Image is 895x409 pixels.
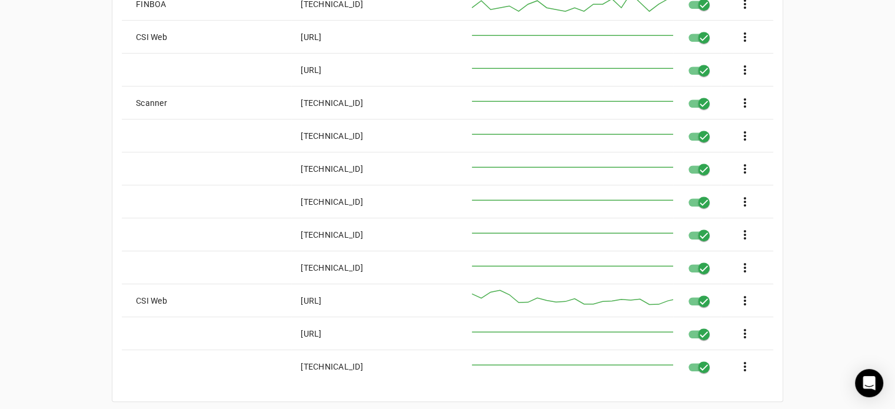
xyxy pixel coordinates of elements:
div: [TECHNICAL_ID] [301,361,363,373]
div: [URL] [301,64,321,76]
div: [TECHNICAL_ID] [301,130,363,142]
div: Open Intercom Messenger [855,369,883,397]
div: [TECHNICAL_ID] [301,196,363,208]
div: [TECHNICAL_ID] [301,97,363,109]
div: [TECHNICAL_ID] [301,163,363,175]
div: [URL] [301,31,321,43]
div: [URL] [301,295,321,307]
div: CSI Web [136,31,167,43]
div: [TECHNICAL_ID] [301,229,363,241]
div: [TECHNICAL_ID] [301,262,363,274]
div: CSI Web [136,295,167,307]
div: Scanner [136,97,167,109]
div: [URL] [301,328,321,340]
